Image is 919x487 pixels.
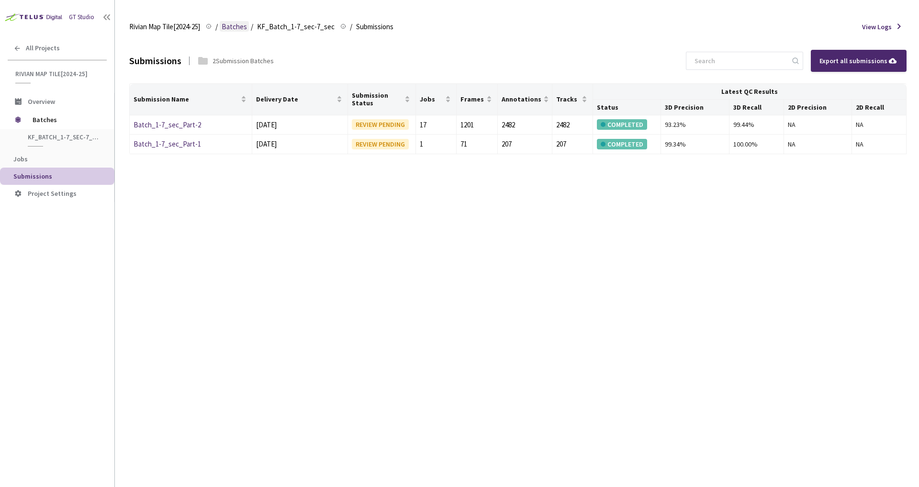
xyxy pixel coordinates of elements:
[502,95,541,103] span: Annotations
[416,84,457,115] th: Jobs
[130,84,252,115] th: Submission Name
[256,95,334,103] span: Delivery Date
[597,119,647,130] div: COMPLETED
[593,100,661,115] th: Status
[593,84,907,100] th: Latest QC Results
[28,97,55,106] span: Overview
[134,95,239,103] span: Submission Name
[215,21,218,33] li: /
[352,91,403,107] span: Submission Status
[252,84,347,115] th: Delivery Date
[733,119,780,130] div: 99.44%
[852,100,907,115] th: 2D Recall
[213,56,274,66] div: 2 Submission Batches
[26,44,60,52] span: All Projects
[256,138,343,150] div: [DATE]
[15,70,101,78] span: Rivian Map Tile[2024-25]
[251,21,253,33] li: /
[350,21,352,33] li: /
[257,21,335,33] span: KF_Batch_1-7_sec-7_sec
[420,119,452,131] div: 17
[256,119,343,131] div: [DATE]
[819,56,898,66] div: Export all submissions
[729,100,784,115] th: 3D Recall
[69,12,94,22] div: GT Studio
[129,53,181,68] div: Submissions
[220,21,249,32] a: Batches
[420,95,443,103] span: Jobs
[661,100,729,115] th: 3D Precision
[352,139,409,149] div: REVIEW PENDING
[502,138,548,150] div: 207
[129,21,200,33] span: Rivian Map Tile[2024-25]
[420,138,452,150] div: 1
[352,119,409,130] div: REVIEW PENDING
[134,120,201,129] a: Batch_1-7_sec_Part-2
[356,21,393,33] span: Submissions
[856,119,902,130] div: NA
[689,52,791,69] input: Search
[556,95,580,103] span: Tracks
[556,138,589,150] div: 207
[498,84,552,115] th: Annotations
[348,84,416,115] th: Submission Status
[784,100,852,115] th: 2D Precision
[28,133,99,141] span: KF_Batch_1-7_sec-7_sec
[33,110,98,129] span: Batches
[13,172,52,181] span: Submissions
[28,189,77,198] span: Project Settings
[222,21,247,33] span: Batches
[733,139,780,149] div: 100.00%
[552,84,593,115] th: Tracks
[460,119,493,131] div: 1201
[665,119,725,130] div: 93.23%
[460,138,493,150] div: 71
[862,22,892,32] span: View Logs
[460,95,484,103] span: Frames
[788,119,848,130] div: NA
[134,139,201,148] a: Batch_1-7_sec_Part-1
[665,139,725,149] div: 99.34%
[597,139,647,149] div: COMPLETED
[13,155,28,163] span: Jobs
[856,139,902,149] div: NA
[556,119,589,131] div: 2482
[502,119,548,131] div: 2482
[457,84,497,115] th: Frames
[788,139,848,149] div: NA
